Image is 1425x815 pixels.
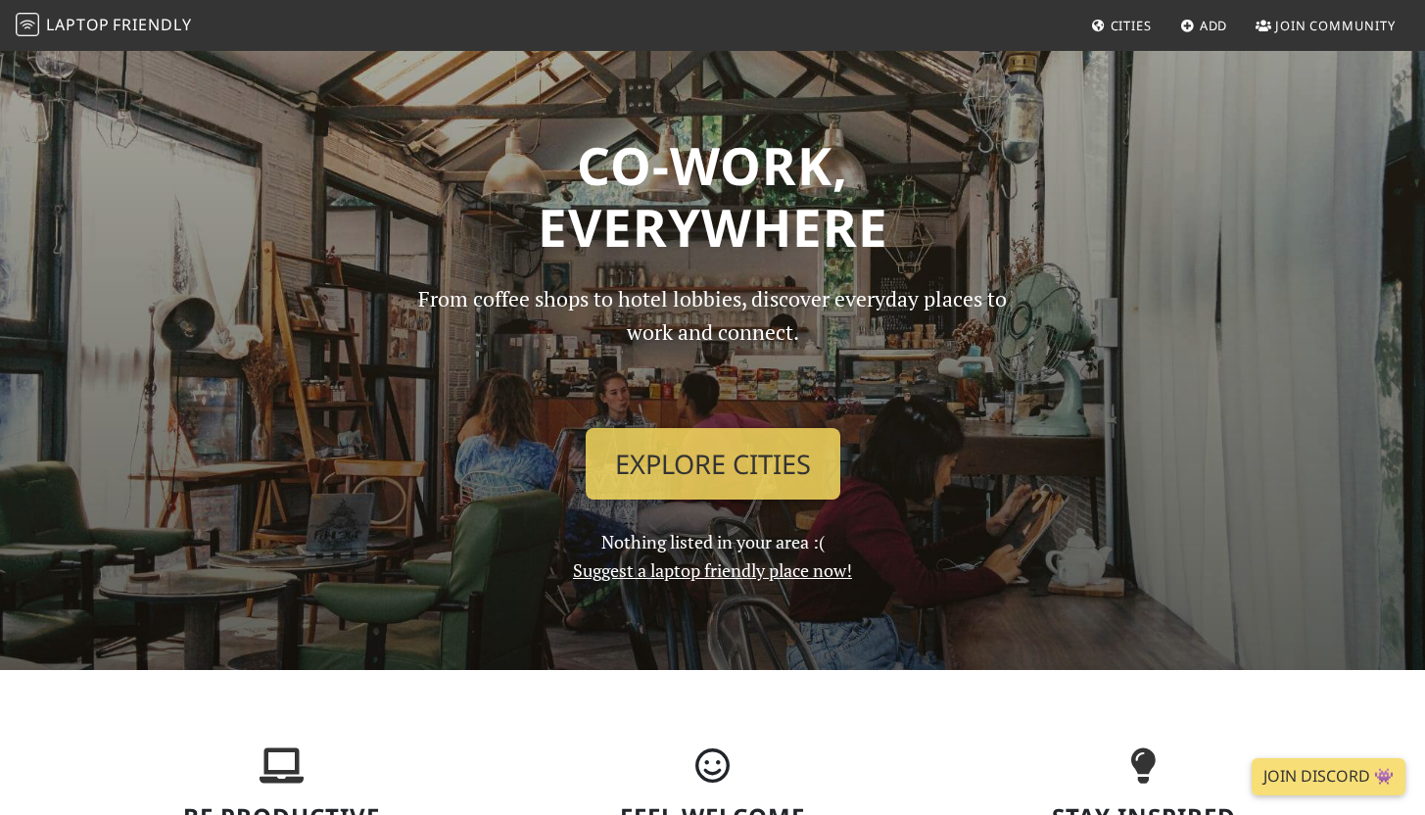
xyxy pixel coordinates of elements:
[1248,8,1403,43] a: Join Community
[46,14,110,35] span: Laptop
[1083,8,1160,43] a: Cities
[78,134,1348,259] h1: Co-work, Everywhere
[16,13,39,36] img: LaptopFriendly
[1111,17,1152,34] span: Cities
[390,282,1036,585] div: Nothing listed in your area :(
[1172,8,1236,43] a: Add
[113,14,191,35] span: Friendly
[1275,17,1396,34] span: Join Community
[402,282,1024,412] p: From coffee shops to hotel lobbies, discover everyday places to work and connect.
[1252,758,1405,795] a: Join Discord 👾
[573,558,852,582] a: Suggest a laptop friendly place now!
[16,9,192,43] a: LaptopFriendly LaptopFriendly
[586,428,840,501] a: Explore Cities
[1200,17,1228,34] span: Add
